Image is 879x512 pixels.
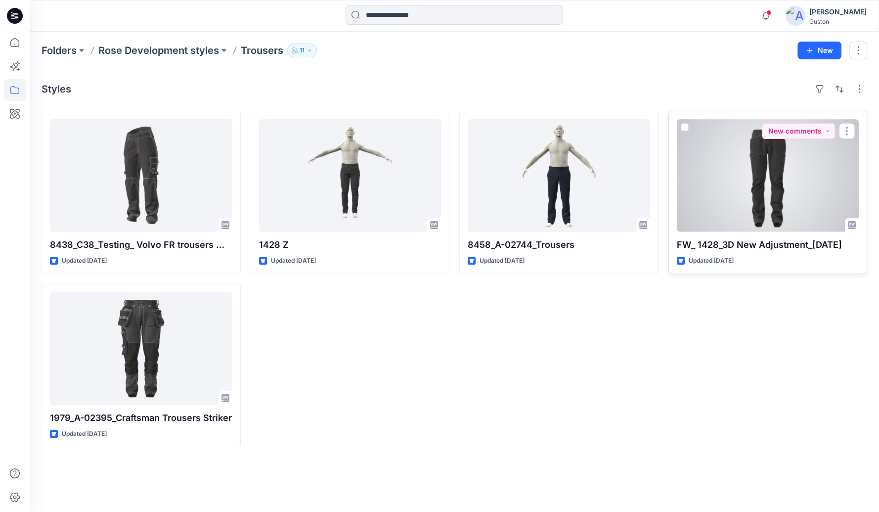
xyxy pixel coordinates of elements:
a: FW_ 1428_3D New Adjustment_09-09-2025 [677,119,859,232]
p: Updated [DATE] [271,256,316,266]
h4: Styles [42,83,71,95]
p: Updated [DATE] [480,256,525,266]
button: 11 [287,44,317,57]
img: avatar [786,6,805,26]
a: Folders [42,44,77,57]
button: New [797,42,841,59]
p: 1979_A-02395_Craftsman Trousers Striker [50,411,232,425]
p: Updated [DATE] [62,429,107,439]
a: 1428 Z [259,119,441,232]
a: 8458_A-02744_Trousers [468,119,650,232]
p: FW_ 1428_3D New Adjustment_[DATE] [677,238,859,252]
p: Updated [DATE] [689,256,734,266]
a: 8438_C38_Testing_ Volvo FR trousers Women [50,119,232,232]
p: 8458_A-02744_Trousers [468,238,650,252]
p: 11 [300,45,305,56]
a: Rose Development styles [98,44,219,57]
p: 8438_C38_Testing_ Volvo FR trousers Women [50,238,232,252]
div: [PERSON_NAME] [809,6,867,18]
a: 1979_A-02395_Craftsman Trousers Striker [50,292,232,405]
p: Updated [DATE] [62,256,107,266]
p: 1428 Z [259,238,441,252]
div: Guston [809,18,867,25]
p: Trousers [241,44,283,57]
